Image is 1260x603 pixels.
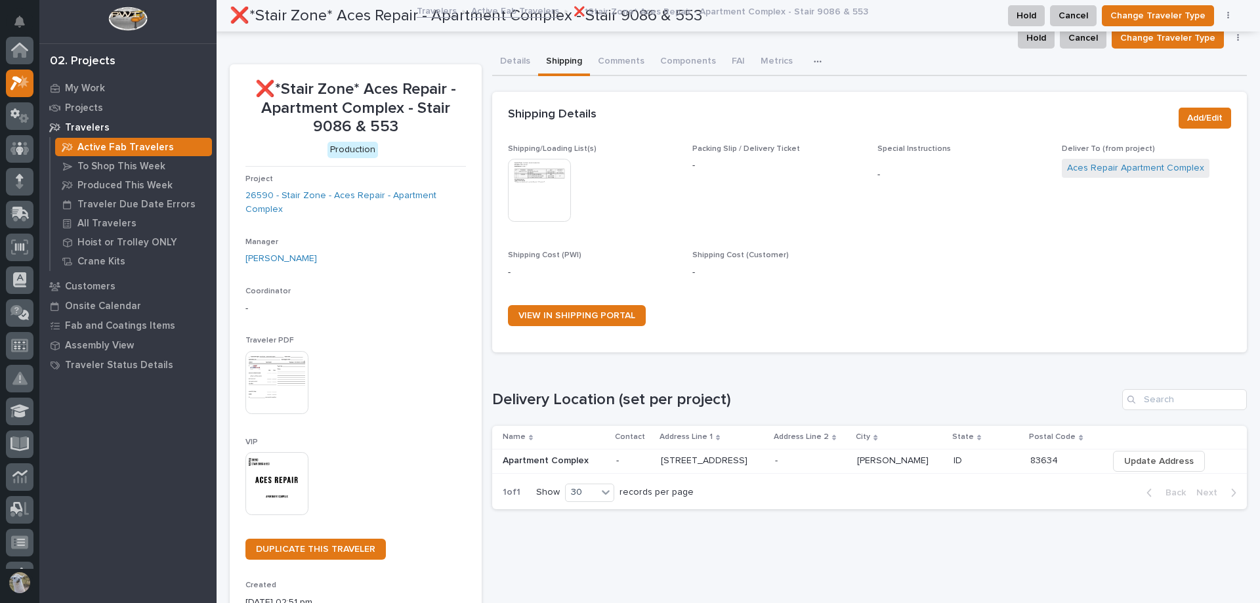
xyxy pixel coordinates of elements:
button: Update Address [1113,451,1205,472]
p: Traveler Due Date Errors [77,199,196,211]
p: ❌*Stair Zone* Aces Repair - Apartment Complex - Stair 9086 & 553 [574,3,868,18]
a: Hoist or Trolley ONLY [51,233,217,251]
button: Details [492,49,538,76]
p: Active Fab Travelers [77,142,174,154]
div: Notifications [16,16,33,37]
button: Back [1136,487,1191,499]
p: ❌*Stair Zone* Aces Repair - Apartment Complex - Stair 9086 & 553 [245,80,466,136]
span: Created [245,581,276,589]
a: To Shop This Week [51,157,217,175]
a: Customers [39,276,217,296]
button: Next [1191,487,1247,499]
span: Hold [1026,30,1046,46]
span: Back [1158,487,1186,499]
input: Search [1122,389,1247,410]
a: Assembly View [39,335,217,355]
span: Cancel [1068,30,1098,46]
a: Fab and Coatings Items [39,316,217,335]
a: Crane Kits [51,252,217,270]
span: Coordinator [245,287,291,295]
p: Traveler Status Details [65,360,173,371]
a: [PERSON_NAME] [245,252,317,266]
button: users-avatar [6,569,33,596]
span: Shipping/Loading List(s) [508,145,597,153]
button: Metrics [753,49,801,76]
div: 30 [566,486,597,499]
span: DUPLICATE THIS TRAVELER [256,545,375,554]
a: Onsite Calendar [39,296,217,316]
p: records per page [619,487,694,498]
button: Shipping [538,49,590,76]
a: VIEW IN SHIPPING PORTAL [508,305,646,326]
a: Produced This Week [51,176,217,194]
span: Shipping Cost (Customer) [692,251,789,259]
p: - [508,266,677,280]
p: [STREET_ADDRESS] [661,453,750,467]
p: City [856,430,870,444]
button: Hold [1018,28,1055,49]
p: Travelers [65,122,110,134]
p: Contact [615,430,645,444]
p: Fab and Coatings Items [65,320,175,332]
span: Packing Slip / Delivery Ticket [692,145,800,153]
p: Customers [65,281,115,293]
p: 83634 [1030,453,1060,467]
button: FAI [724,49,753,76]
div: 02. Projects [50,54,115,69]
button: Change Traveler Type [1112,28,1224,49]
span: Next [1196,487,1225,499]
a: Projects [39,98,217,117]
a: All Travelers [51,214,217,232]
p: - [775,453,780,467]
a: Active Fab Travelers [51,138,217,156]
span: Update Address [1124,453,1194,469]
a: Travelers [417,3,457,18]
button: Cancel [1060,28,1106,49]
p: Produced This Week [77,180,173,192]
span: Change Traveler Type [1120,30,1215,46]
span: VIP [245,438,258,446]
button: Notifications [6,8,33,35]
span: Deliver To (from project) [1062,145,1155,153]
span: Manager [245,238,278,246]
p: 1 of 1 [492,476,531,509]
span: VIEW IN SHIPPING PORTAL [518,311,635,320]
div: Production [327,142,378,158]
span: Add/Edit [1187,110,1223,126]
p: To Shop This Week [77,161,165,173]
span: Shipping Cost (PWI) [508,251,581,259]
button: Components [652,49,724,76]
p: Onsite Calendar [65,301,141,312]
p: ID [954,453,965,467]
img: Workspace Logo [108,7,147,31]
a: DUPLICATE THIS TRAVELER [245,539,386,560]
button: Comments [590,49,652,76]
p: Postal Code [1029,430,1076,444]
p: My Work [65,83,105,94]
span: Project [245,175,273,183]
p: Apartment Complex [503,453,591,467]
p: Show [536,487,560,498]
p: - [245,302,466,316]
p: - [692,159,862,173]
a: Active Fab Travelers [471,3,559,18]
span: Special Instructions [877,145,951,153]
p: Projects [65,102,103,114]
p: Crane Kits [77,256,125,268]
p: Assembly View [65,340,134,352]
a: Aces Repair Apartment Complex [1067,161,1204,175]
h2: Shipping Details [508,108,597,122]
p: All Travelers [77,218,136,230]
p: [PERSON_NAME] [857,453,931,467]
a: Traveler Status Details [39,355,217,375]
button: Add/Edit [1179,108,1231,129]
span: Traveler PDF [245,337,294,344]
h1: Delivery Location (set per project) [492,390,1118,409]
p: Name [503,430,526,444]
p: Address Line 2 [774,430,829,444]
tr: Apartment ComplexApartment Complex -[STREET_ADDRESS][STREET_ADDRESS] -- [PERSON_NAME][PERSON_NAME... [492,449,1248,473]
p: State [952,430,974,444]
p: Hoist or Trolley ONLY [77,237,177,249]
a: My Work [39,78,217,98]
